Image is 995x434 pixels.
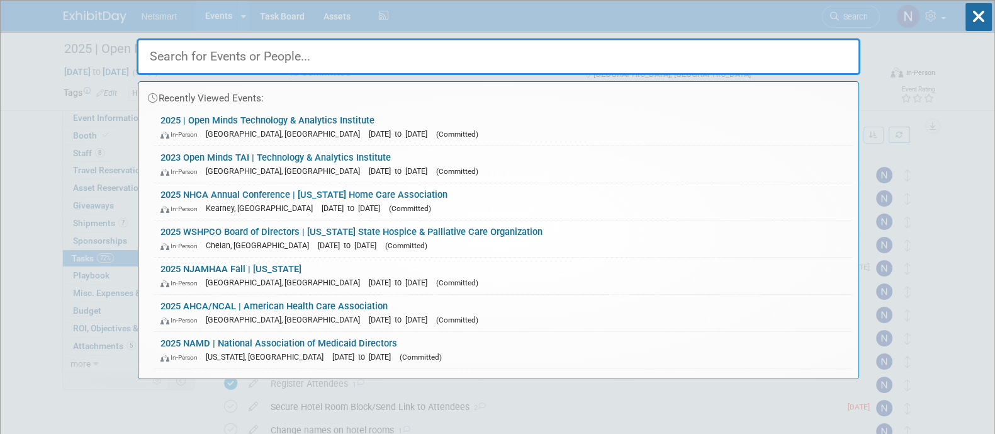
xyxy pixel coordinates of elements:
[400,353,442,362] span: (Committed)
[389,204,431,213] span: (Committed)
[137,38,860,75] input: Search for Events or People...
[160,130,203,139] span: In-Person
[154,183,852,220] a: 2025 NHCA Annual Conference | [US_STATE] Home Care Association In-Person Kearney, [GEOGRAPHIC_DAT...
[206,241,315,250] span: Chelan, [GEOGRAPHIC_DATA]
[436,278,478,287] span: (Committed)
[318,241,383,250] span: [DATE] to [DATE]
[154,258,852,294] a: 2025 NJAMHAA Fall | [US_STATE] In-Person [GEOGRAPHIC_DATA], [GEOGRAPHIC_DATA] [DATE] to [DATE] (C...
[160,168,203,176] span: In-Person
[436,130,478,139] span: (Committed)
[436,167,478,176] span: (Committed)
[160,205,203,213] span: In-Person
[154,220,852,257] a: 2025 WSHPCO Board of Directors | [US_STATE] State Hospice & Palliative Care Organization In-Perso...
[160,353,203,362] span: In-Person
[160,242,203,250] span: In-Person
[154,295,852,331] a: 2025 AHCA/NCAL | American Health Care Association In-Person [GEOGRAPHIC_DATA], [GEOGRAPHIC_DATA] ...
[322,203,386,213] span: [DATE] to [DATE]
[206,129,366,139] span: [GEOGRAPHIC_DATA], [GEOGRAPHIC_DATA]
[145,82,852,109] div: Recently Viewed Events:
[154,109,852,146] a: 2025 | Open Minds Technology & Analytics Institute In-Person [GEOGRAPHIC_DATA], [GEOGRAPHIC_DATA]...
[160,279,203,287] span: In-Person
[206,203,319,213] span: Kearney, [GEOGRAPHIC_DATA]
[436,316,478,324] span: (Committed)
[369,278,434,287] span: [DATE] to [DATE]
[369,166,434,176] span: [DATE] to [DATE]
[154,146,852,183] a: 2023 Open Minds TAI | Technology & Analytics Institute In-Person [GEOGRAPHIC_DATA], [GEOGRAPHIC_D...
[206,166,366,176] span: [GEOGRAPHIC_DATA], [GEOGRAPHIC_DATA]
[332,352,397,362] span: [DATE] to [DATE]
[369,315,434,324] span: [DATE] to [DATE]
[206,315,366,324] span: [GEOGRAPHIC_DATA], [GEOGRAPHIC_DATA]
[154,332,852,368] a: 2025 NAMD | National Association of Medicaid Directors In-Person [US_STATE], [GEOGRAPHIC_DATA] [D...
[385,241,427,250] span: (Committed)
[160,316,203,324] span: In-Person
[369,129,434,139] span: [DATE] to [DATE]
[206,352,330,362] span: [US_STATE], [GEOGRAPHIC_DATA]
[206,278,366,287] span: [GEOGRAPHIC_DATA], [GEOGRAPHIC_DATA]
